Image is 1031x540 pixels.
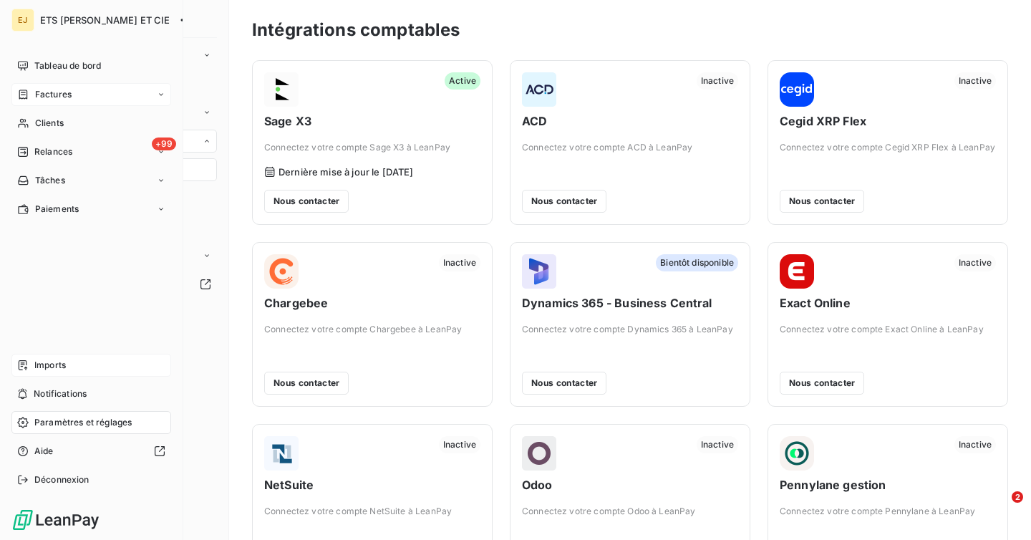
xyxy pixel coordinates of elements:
span: Active [445,72,480,90]
span: Sage X3 [264,112,480,130]
iframe: Intercom live chat [982,491,1017,526]
button: Nous contacter [522,190,606,213]
span: Inactive [954,436,996,453]
span: Inactive [439,254,480,271]
span: Connectez votre compte Exact Online à LeanPay [780,323,996,336]
span: Connectez votre compte NetSuite à LeanPay [264,505,480,518]
span: Imports [34,359,66,372]
button: Nous contacter [264,190,349,213]
span: Connectez votre compte Pennylane à LeanPay [780,505,996,518]
span: Paramètres et réglages [34,416,132,429]
img: ACD logo [522,72,556,107]
span: Connectez votre compte Cegid XRP Flex à LeanPay [780,141,996,154]
img: Chargebee logo [264,254,299,289]
img: Sage X3 logo [264,72,299,107]
span: Dynamics 365 - Business Central [522,294,738,312]
span: Cegid XRP Flex [780,112,996,130]
span: Déconnexion [34,473,89,486]
img: Logo LeanPay [11,508,100,531]
span: 2 [1012,491,1023,503]
img: Pennylane gestion logo [780,436,814,471]
span: ETS [PERSON_NAME] ET CIE [40,14,170,26]
button: Nous contacter [264,372,349,395]
a: Aide [11,440,171,463]
span: Pennylane gestion [780,476,996,493]
span: Inactive [697,72,738,90]
img: Odoo logo [522,436,556,471]
span: +99 [152,138,176,150]
span: Aide [34,445,54,458]
span: Connectez votre compte Chargebee à LeanPay [264,323,480,336]
span: Inactive [697,436,738,453]
span: Relances [34,145,72,158]
span: Exact Online [780,294,996,312]
span: Paiements [35,203,79,216]
span: Chargebee [264,294,480,312]
img: NetSuite logo [264,436,299,471]
span: Notifications [34,387,87,400]
button: Nous contacter [780,190,864,213]
span: Inactive [954,72,996,90]
span: Odoo [522,476,738,493]
span: Connectez votre compte Dynamics 365 à LeanPay [522,323,738,336]
button: Nous contacter [522,372,606,395]
span: Connectez votre compte ACD à LeanPay [522,141,738,154]
button: Nous contacter [780,372,864,395]
span: NetSuite [264,476,480,493]
span: Inactive [439,436,480,453]
span: Dernière mise à jour le [DATE] [279,166,414,178]
span: Factures [35,88,72,101]
span: Bientôt disponible [656,254,738,271]
img: Dynamics 365 - Business Central logo [522,254,556,289]
span: ACD [522,112,738,130]
span: Inactive [954,254,996,271]
div: EJ [11,9,34,32]
h3: Intégrations comptables [252,17,460,43]
span: Tableau de bord [34,59,101,72]
span: Connectez votre compte Odoo à LeanPay [522,505,738,518]
span: Connectez votre compte Sage X3 à LeanPay [264,141,480,154]
span: Clients [35,117,64,130]
img: Exact Online logo [780,254,814,289]
img: Cegid XRP Flex logo [780,72,814,107]
span: Tâches [35,174,65,187]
